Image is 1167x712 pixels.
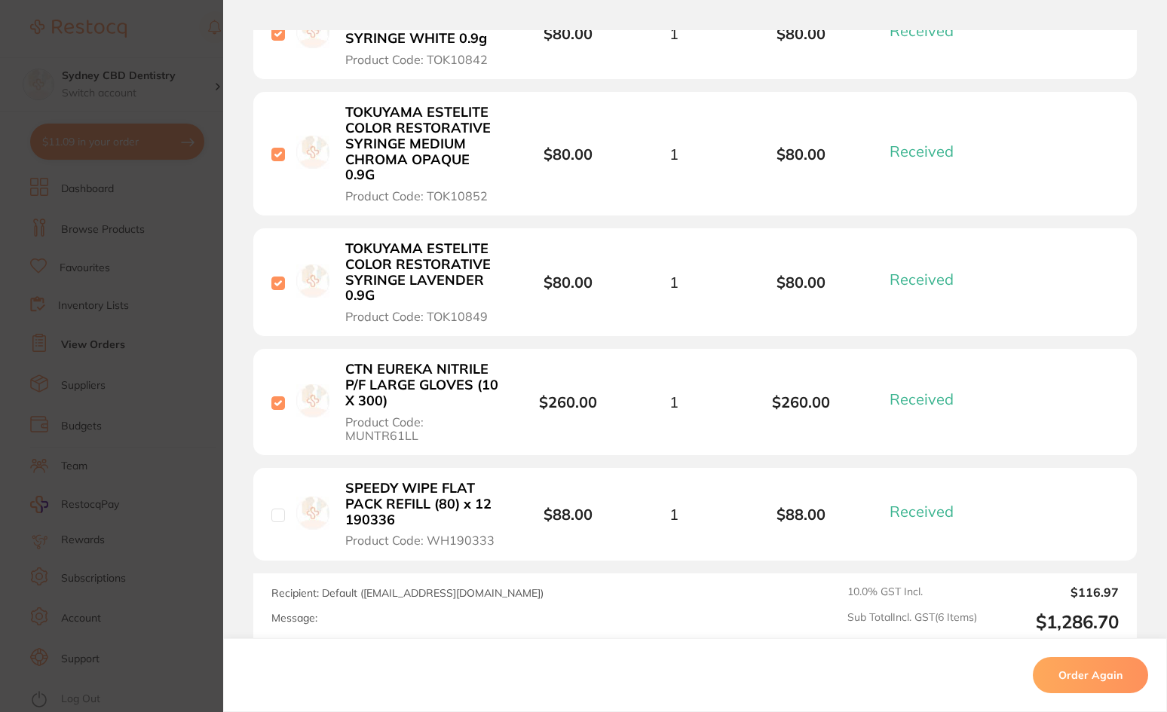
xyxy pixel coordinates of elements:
[669,25,678,42] span: 1
[1033,657,1148,693] button: Order Again
[544,273,593,292] b: $80.00
[345,362,498,408] b: CTN EUREKA NITRILE P/F LARGE GLOVES (10 X 300)
[345,415,498,443] span: Product Code: MUNTR61LL
[345,189,488,203] span: Product Code: TOK10852
[296,136,329,169] img: TOKUYAMA ESTELITE COLOR RESTORATIVE SYRINGE MEDIUM CHROMA OPAQUE 0.9G
[544,24,593,43] b: $80.00
[890,142,954,160] span: Received
[885,270,972,289] button: Received
[296,15,329,48] img: TOKUYAMA ESTELITE COLOR RESTORATIVE SYRINGE WHITE 0.9g
[296,497,329,530] img: SPEEDY WIPE FLAT PACK REFILL (80) x 12 190336
[890,502,954,521] span: Received
[737,506,865,523] b: $88.00
[669,145,678,163] span: 1
[539,393,597,411] b: $260.00
[847,585,977,599] span: 10.0 % GST Incl.
[669,393,678,411] span: 1
[341,480,503,548] button: SPEEDY WIPE FLAT PACK REFILL (80) x 12 190336 Product Code: WH190333
[890,270,954,289] span: Received
[345,53,488,66] span: Product Code: TOK10842
[669,506,678,523] span: 1
[296,264,329,298] img: TOKUYAMA ESTELITE COLOR RESTORATIVE SYRINGE LAVENDER 0.9G
[345,105,498,182] b: TOKUYAMA ESTELITE COLOR RESTORATIVE SYRINGE MEDIUM CHROMA OPAQUE 0.9G
[885,142,972,160] button: Received
[345,533,495,547] span: Product Code: WH190333
[271,586,544,600] span: Recipient: Default ( [EMAIL_ADDRESS][DOMAIN_NAME] )
[989,611,1119,633] output: $1,286.70
[885,390,972,408] button: Received
[544,505,593,524] b: $88.00
[737,393,865,411] b: $260.00
[669,273,678,291] span: 1
[890,21,954,40] span: Received
[890,390,954,408] span: Received
[885,21,972,40] button: Received
[271,612,317,625] label: Message:
[737,273,865,291] b: $80.00
[296,384,329,417] img: CTN EUREKA NITRILE P/F LARGE GLOVES (10 X 300)
[341,240,503,324] button: TOKUYAMA ESTELITE COLOR RESTORATIVE SYRINGE LAVENDER 0.9G Product Code: TOK10849
[345,310,488,323] span: Product Code: TOK10849
[847,611,977,633] span: Sub Total Incl. GST ( 6 Items)
[737,25,865,42] b: $80.00
[885,502,972,521] button: Received
[345,241,498,304] b: TOKUYAMA ESTELITE COLOR RESTORATIVE SYRINGE LAVENDER 0.9G
[341,361,503,443] button: CTN EUREKA NITRILE P/F LARGE GLOVES (10 X 300) Product Code: MUNTR61LL
[989,585,1119,599] output: $116.97
[544,145,593,163] b: $80.00
[345,481,498,527] b: SPEEDY WIPE FLAT PACK REFILL (80) x 12 190336
[737,145,865,163] b: $80.00
[341,104,503,203] button: TOKUYAMA ESTELITE COLOR RESTORATIVE SYRINGE MEDIUM CHROMA OPAQUE 0.9G Product Code: TOK10852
